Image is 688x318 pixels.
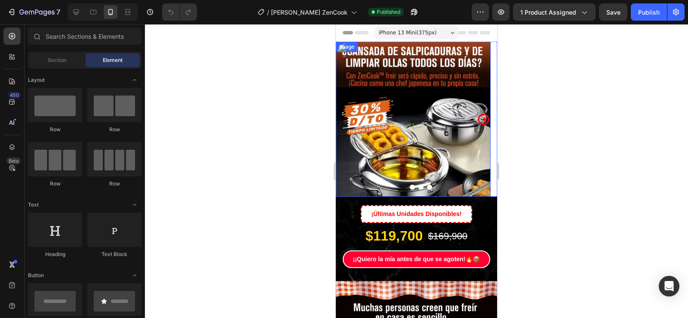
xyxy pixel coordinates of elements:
span: / [267,8,269,17]
span: [PERSON_NAME] ZenCook [271,8,347,17]
span: 1 product assigned [520,8,576,17]
span: Toggle open [128,269,141,282]
span: Toggle open [128,198,141,212]
div: Row [28,126,82,133]
span: Layout [28,76,45,84]
span: Published [377,8,400,16]
span: Toggle open [128,73,141,87]
div: Row [87,126,141,133]
input: Search Sections & Elements [28,28,141,45]
span: Text [28,201,39,209]
p: 7 [56,7,60,17]
button: 1 product assigned [513,3,596,21]
div: Publish [638,8,660,17]
button: 7 [3,3,64,21]
div: Beta [6,157,21,164]
iframe: Design area [336,24,497,318]
div: Row [28,180,82,188]
span: Save [606,9,620,16]
div: Open Intercom Messenger [659,276,679,296]
div: Text Block [87,250,141,258]
button: Save [599,3,627,21]
div: 450 [8,92,21,99]
span: Element [103,56,123,64]
div: Heading [28,250,82,258]
button: Publish [631,3,667,21]
div: Undo/Redo [162,3,197,21]
span: Button [28,272,44,279]
div: Row [87,180,141,188]
span: Section [48,56,66,64]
